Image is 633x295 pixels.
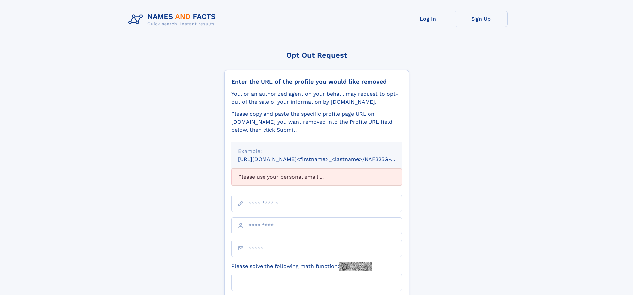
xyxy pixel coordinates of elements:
div: Please copy and paste the specific profile page URL on [DOMAIN_NAME] you want removed into the Pr... [231,110,402,134]
div: You, or an authorized agent on your behalf, may request to opt-out of the sale of your informatio... [231,90,402,106]
a: Log In [401,11,455,27]
img: Logo Names and Facts [126,11,221,29]
a: Sign Up [455,11,508,27]
div: Opt Out Request [224,51,409,59]
small: [URL][DOMAIN_NAME]<firstname>_<lastname>/NAF325G-xxxxxxxx [238,156,415,162]
div: Please use your personal email ... [231,169,402,185]
label: Please solve the following math function: [231,262,372,271]
div: Example: [238,147,395,155]
div: Enter the URL of the profile you would like removed [231,78,402,85]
